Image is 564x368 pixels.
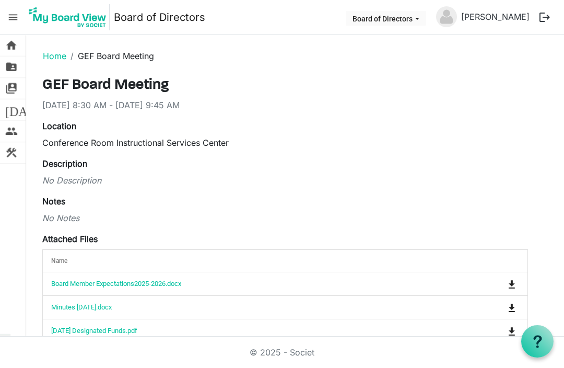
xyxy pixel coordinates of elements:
button: Download [504,300,519,315]
img: no-profile-picture.svg [436,6,457,27]
td: is Command column column header [462,272,527,295]
div: No Notes [42,212,528,224]
button: logout [534,6,556,28]
button: Board of Directors dropdownbutton [346,11,426,26]
span: folder_shared [5,56,18,77]
a: Board Member Expectations2025-2026.docx [51,280,181,287]
div: No Description [42,174,528,187]
h3: GEF Board Meeting [42,77,528,95]
span: menu [3,7,23,27]
label: Notes [42,195,65,208]
div: [DATE] 8:30 AM - [DATE] 9:45 AM [42,99,528,111]
td: Minutes August2025.docx is template cell column header Name [43,295,462,319]
li: GEF Board Meeting [66,50,154,62]
a: © 2025 - Societ [250,347,314,358]
a: [DATE] Designated Funds.pdf [51,327,137,335]
div: Conference Room Instructional Services Center [42,136,528,149]
a: My Board View Logo [26,4,114,30]
label: Attached Files [42,233,98,245]
button: Download [504,277,519,291]
td: is Command column column header [462,295,527,319]
span: [DATE] [5,99,45,120]
button: Download [504,324,519,338]
a: [PERSON_NAME] [457,6,534,27]
span: construction [5,142,18,163]
span: home [5,35,18,56]
span: switch_account [5,78,18,99]
a: Minutes [DATE].docx [51,303,112,311]
td: Board Member Expectations2025-2026.docx is template cell column header Name [43,272,462,295]
span: Name [51,257,67,264]
img: My Board View Logo [26,4,110,30]
label: Description [42,157,87,170]
td: is Command column column header [462,319,527,342]
a: Home [43,51,66,61]
label: Location [42,120,76,132]
td: August 2025 Designated Funds.pdf is template cell column header Name [43,319,462,342]
a: Board of Directors [114,7,205,28]
span: people [5,121,18,142]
